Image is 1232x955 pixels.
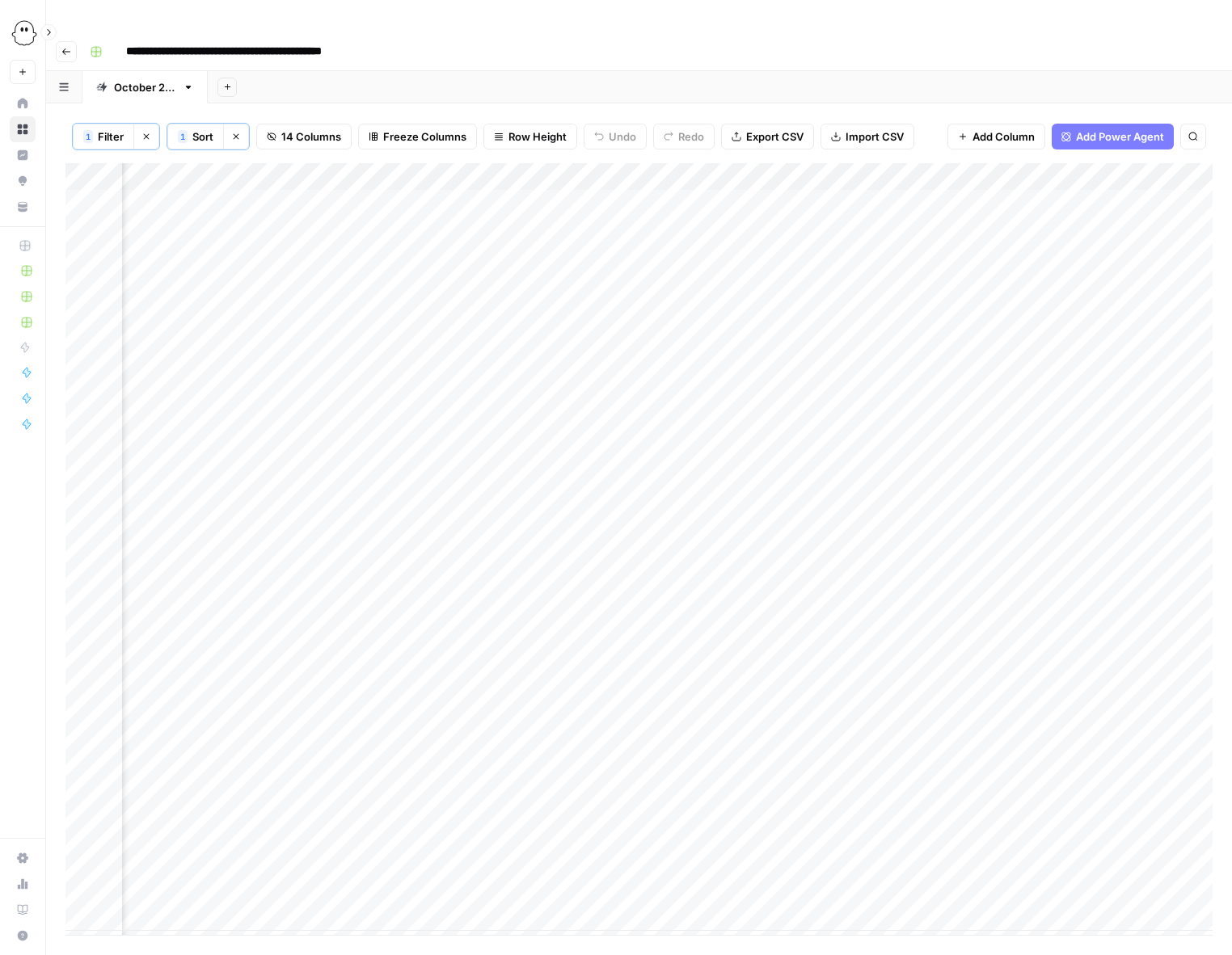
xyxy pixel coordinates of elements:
[383,128,466,145] span: Freeze Columns
[678,128,704,145] span: Redo
[10,13,36,53] button: Workspace: PhantomBuster
[83,130,93,143] div: 1
[584,124,647,149] button: Undo
[167,124,223,149] button: 1Sort
[821,124,914,149] button: Import CSV
[10,194,36,220] a: Your Data
[721,124,814,149] button: Export CSV
[947,124,1045,149] button: Add Column
[86,130,91,143] span: 1
[483,124,577,149] button: Row Height
[653,124,715,149] button: Redo
[746,128,804,145] span: Export CSV
[114,79,176,95] div: [DATE] edits
[10,90,36,116] a: Home
[98,128,124,145] span: Filter
[10,923,36,949] button: Help + Support
[178,130,188,143] div: 1
[10,845,36,871] a: Settings
[846,128,904,145] span: Import CSV
[1076,128,1164,145] span: Add Power Agent
[10,871,36,897] a: Usage
[10,19,39,48] img: PhantomBuster Logo
[256,124,352,149] button: 14 Columns
[82,71,208,103] a: [DATE] edits
[281,128,341,145] span: 14 Columns
[609,128,636,145] span: Undo
[10,897,36,923] a: Learning Hub
[192,128,213,145] span: Sort
[358,124,477,149] button: Freeze Columns
[180,130,185,143] span: 1
[10,168,36,194] a: Opportunities
[1052,124,1174,149] button: Add Power Agent
[973,128,1035,145] span: Add Column
[10,142,36,168] a: Insights
[73,124,133,149] button: 1Filter
[10,116,36,142] a: Browse
[508,128,567,145] span: Row Height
